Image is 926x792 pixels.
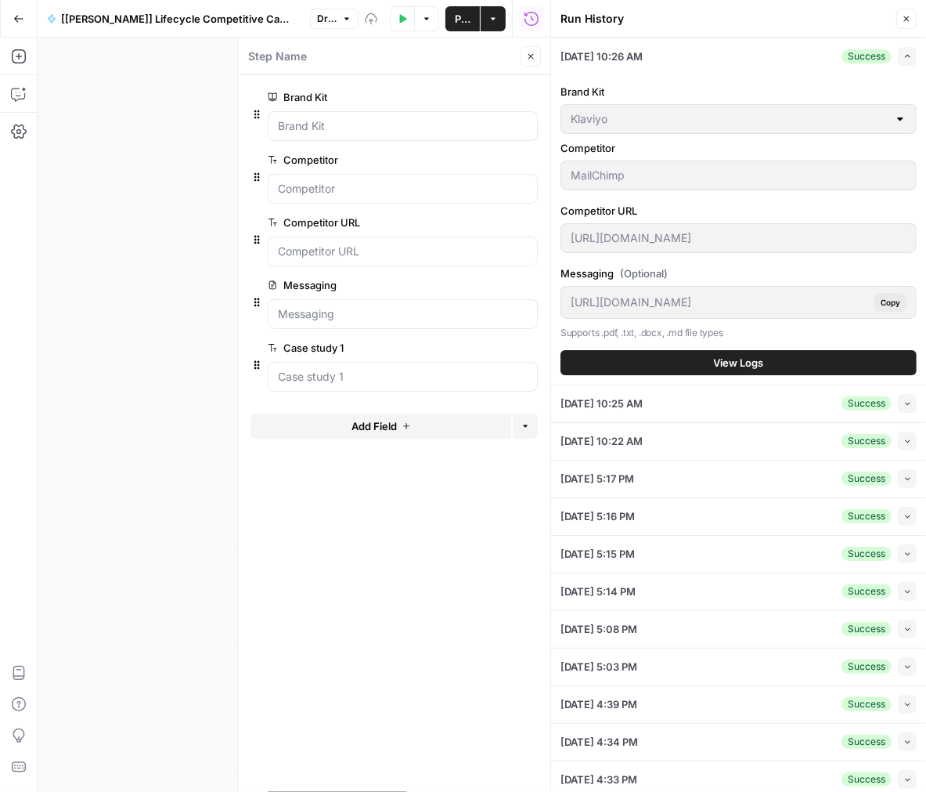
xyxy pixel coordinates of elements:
[841,697,892,711] div: Success
[560,266,917,281] label: Messaging
[560,546,635,562] span: [DATE] 5:15 PM
[841,584,892,599] div: Success
[560,659,637,674] span: [DATE] 5:03 PM
[278,369,528,385] input: Case study 1
[61,11,297,27] span: [[PERSON_NAME]] Lifecycle Competitive Campaign
[560,350,917,375] button: View Logs
[560,325,917,341] p: Supports .pdf, .txt, .docx, .md file types
[841,396,892,410] div: Success
[278,244,528,259] input: Competitor URL
[455,11,470,27] span: Publish
[268,89,449,105] label: Brand Kit
[841,434,892,448] div: Success
[841,660,892,674] div: Success
[620,266,668,281] span: (Optional)
[841,547,892,561] div: Success
[278,306,528,322] input: Messaging
[268,277,449,293] label: Messaging
[841,772,892,787] div: Success
[560,508,635,524] span: [DATE] 5:16 PM
[714,355,764,371] span: View Logs
[560,584,636,599] span: [DATE] 5:14 PM
[268,215,449,230] label: Competitor URL
[278,181,528,197] input: Competitor
[560,696,637,712] span: [DATE] 4:39 PM
[841,622,892,636] div: Success
[250,414,511,439] button: Add Field
[841,49,892,63] div: Success
[310,9,359,29] button: Draft
[38,6,307,31] button: [[PERSON_NAME]] Lifecycle Competitive Campaign
[841,472,892,486] div: Success
[268,340,449,356] label: Case study 1
[560,433,643,449] span: [DATE] 10:22 AM
[560,471,634,486] span: [DATE] 5:17 PM
[560,396,643,411] span: [DATE] 10:25 AM
[560,140,917,156] label: Competitor
[841,509,892,523] div: Success
[881,296,900,309] span: Copy
[841,735,892,749] div: Success
[560,734,638,750] span: [DATE] 4:34 PM
[560,772,637,787] span: [DATE] 4:33 PM
[874,293,906,312] button: Copy
[571,111,888,127] input: Klaviyo
[317,12,337,26] span: Draft
[351,418,397,434] span: Add Field
[560,49,643,64] span: [DATE] 10:26 AM
[445,6,480,31] button: Publish
[268,152,449,168] label: Competitor
[560,621,637,637] span: [DATE] 5:08 PM
[278,118,528,134] input: Brand Kit
[560,84,917,99] label: Brand Kit
[560,203,917,219] label: Competitor URL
